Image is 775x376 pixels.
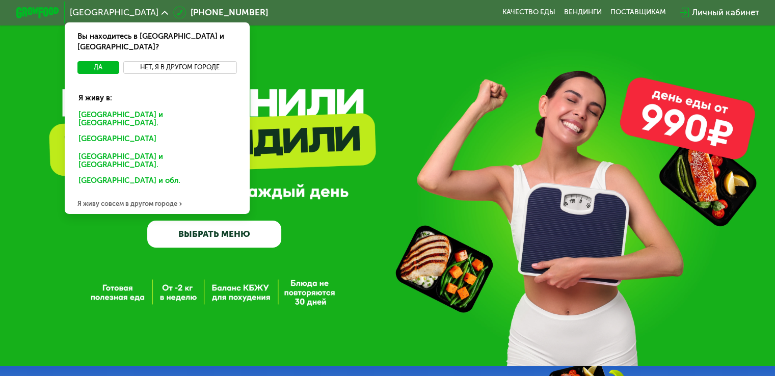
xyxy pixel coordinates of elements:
a: Качество еды [502,8,555,17]
div: Я живу в: [71,84,243,103]
a: Вендинги [564,8,602,17]
div: Личный кабинет [692,6,759,19]
div: Я живу совсем в другом городе [65,193,250,214]
span: [GEOGRAPHIC_DATA] [70,8,158,17]
button: Да [77,61,119,74]
a: ВЫБРАТЬ МЕНЮ [147,221,281,248]
div: Вы находитесь в [GEOGRAPHIC_DATA] и [GEOGRAPHIC_DATA]? [65,22,250,61]
div: [GEOGRAPHIC_DATA] и [GEOGRAPHIC_DATA]. [71,150,243,172]
div: [GEOGRAPHIC_DATA] и обл. [71,174,239,191]
div: [GEOGRAPHIC_DATA] и [GEOGRAPHIC_DATA]. [71,108,243,130]
a: [PHONE_NUMBER] [173,6,268,19]
button: Нет, я в другом городе [123,61,237,74]
div: [GEOGRAPHIC_DATA] [71,131,239,149]
div: поставщикам [610,8,666,17]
